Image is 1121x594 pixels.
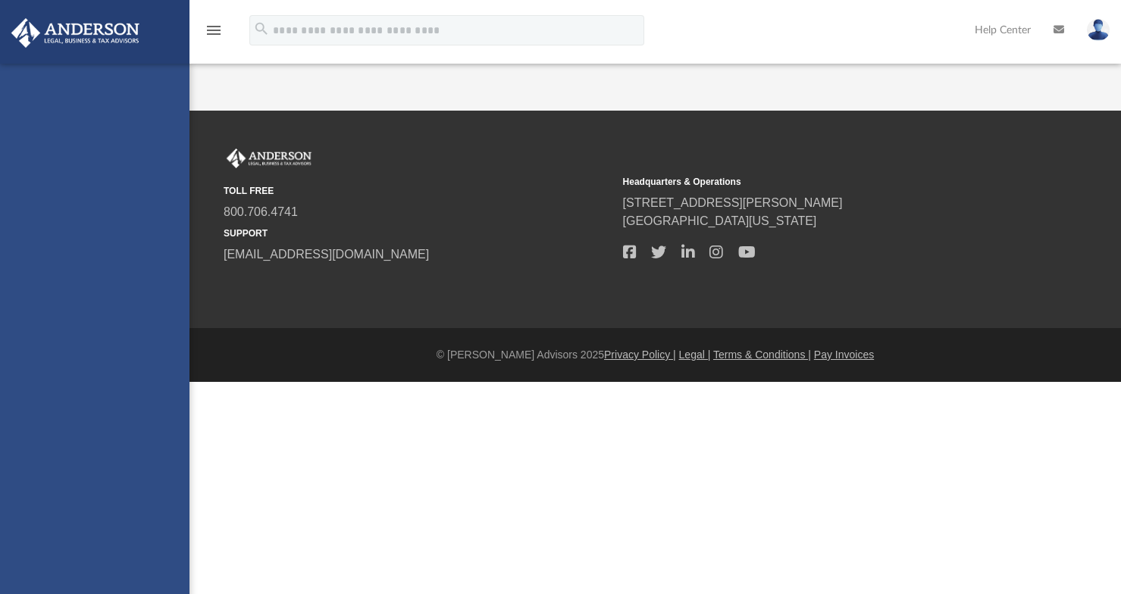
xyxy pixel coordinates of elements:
[623,196,843,209] a: [STREET_ADDRESS][PERSON_NAME]
[224,148,315,168] img: Anderson Advisors Platinum Portal
[623,175,1012,189] small: Headquarters & Operations
[604,349,676,361] a: Privacy Policy |
[1087,19,1110,41] img: User Pic
[814,349,874,361] a: Pay Invoices
[7,18,144,48] img: Anderson Advisors Platinum Portal
[205,29,223,39] a: menu
[189,347,1121,363] div: © [PERSON_NAME] Advisors 2025
[224,184,612,198] small: TOLL FREE
[623,214,817,227] a: [GEOGRAPHIC_DATA][US_STATE]
[253,20,270,37] i: search
[713,349,811,361] a: Terms & Conditions |
[205,21,223,39] i: menu
[224,248,429,261] a: [EMAIL_ADDRESS][DOMAIN_NAME]
[224,227,612,240] small: SUPPORT
[224,205,298,218] a: 800.706.4741
[679,349,711,361] a: Legal |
